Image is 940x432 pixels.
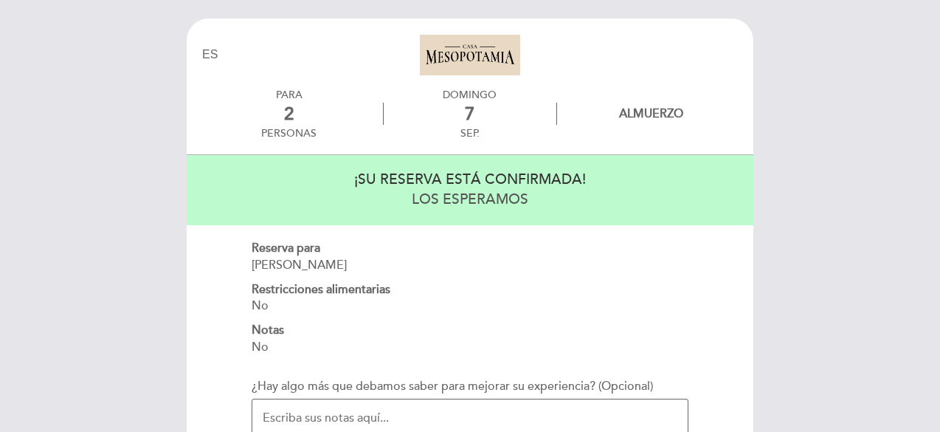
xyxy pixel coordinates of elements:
div: Restricciones alimentarias [252,281,688,298]
div: ¡SU RESERVA ESTÁ CONFIRMADA! [201,170,739,190]
div: No [252,339,688,356]
div: No [252,298,688,315]
div: domingo [384,89,556,101]
div: Almuerzo [619,106,683,121]
div: personas [261,127,317,140]
div: Reserva para [252,240,688,257]
div: PARA [261,89,317,101]
div: Notas [252,322,688,339]
div: 7 [384,103,556,125]
div: sep. [384,127,556,140]
label: ¿Hay algo más que debamos saber para mejorar su experiencia? (Opcional) [252,378,653,395]
div: [PERSON_NAME] [252,257,688,274]
div: LOS ESPERAMOS [201,190,739,210]
div: 2 [261,103,317,125]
